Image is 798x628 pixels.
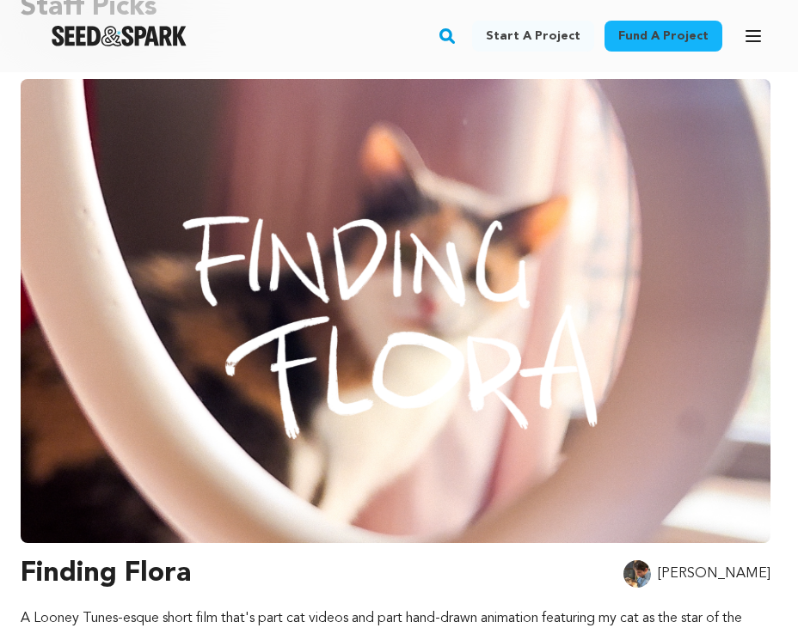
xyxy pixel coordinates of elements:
[52,26,187,46] a: Seed&Spark Homepage
[52,26,187,46] img: Seed&Spark Logo Dark Mode
[623,560,651,588] img: e6948424967afddf.jpg
[21,553,191,594] h3: Finding Flora
[472,21,594,52] a: Start a project
[605,21,722,52] a: Fund a project
[658,564,770,584] p: [PERSON_NAME]
[21,79,770,543] img: Finding Flora image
